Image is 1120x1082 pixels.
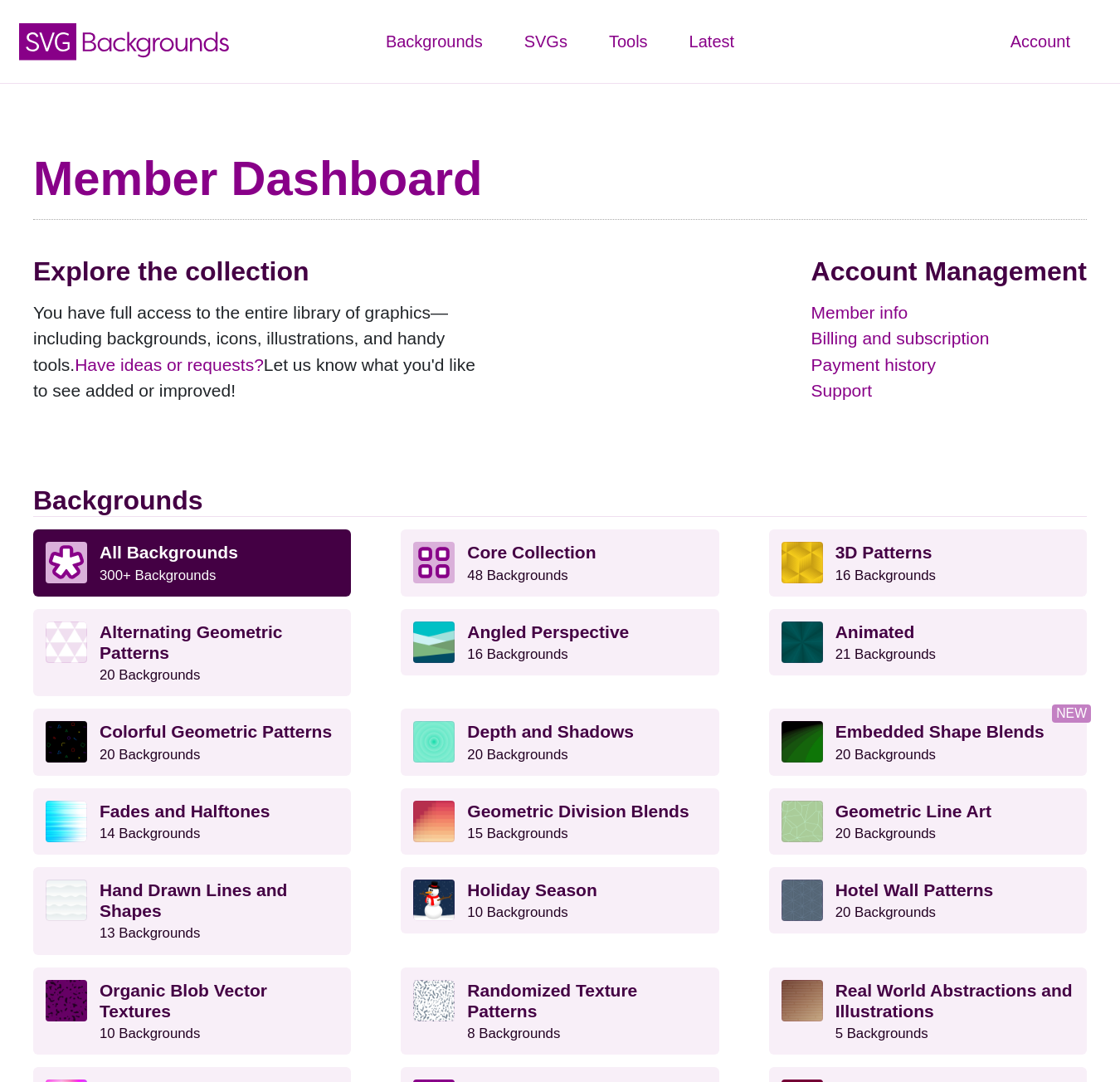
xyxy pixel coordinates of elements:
img: wooden floor pattern [782,980,823,1021]
strong: Colorful Geometric Patterns [100,722,332,741]
strong: Depth and Shadows [467,722,634,741]
p: You have full access to the entire library of graphics—including backgrounds, icons, illustration... [33,300,489,404]
small: 16 Backgrounds [835,568,936,583]
strong: All Backgrounds [100,543,238,562]
a: Depth and Shadows20 Backgrounds [401,709,718,775]
small: 10 Backgrounds [100,1026,200,1041]
a: Embedded Shape Blends20 Backgrounds [769,709,1087,775]
a: Latest [669,17,755,66]
a: Geometric Division Blends15 Backgrounds [401,788,718,855]
small: 20 Backgrounds [835,826,936,841]
strong: 3D Patterns [835,543,933,562]
a: Hand Drawn Lines and Shapes13 Backgrounds [33,867,351,955]
h1: Member Dashboard [33,149,1087,207]
strong: Organic Blob Vector Textures [100,981,267,1021]
small: 15 Backgrounds [467,826,567,841]
img: intersecting outlined circles formation pattern [782,880,823,921]
small: 48 Backgrounds [467,568,567,583]
a: All Backgrounds 300+ Backgrounds [33,529,351,596]
img: a rainbow pattern of outlined geometric shapes [46,721,87,763]
img: fancy golden cube pattern [782,542,823,583]
a: Holiday Season10 Backgrounds [401,867,718,933]
h2: Account Management [811,256,1087,287]
h2: Backgrounds [33,485,1087,517]
a: Angled Perspective16 Backgrounds [401,609,718,675]
a: Hotel Wall Patterns20 Backgrounds [769,867,1087,933]
a: Member info [811,300,1087,326]
small: 16 Backgrounds [467,646,567,662]
img: green layered rings within rings [413,721,455,763]
small: 10 Backgrounds [467,904,567,920]
a: Have ideas or requests? [75,355,264,374]
a: Support [811,378,1087,404]
strong: Geometric Line Art [835,802,991,821]
a: Geometric Line Art20 Backgrounds [769,788,1087,855]
a: SVGs [504,17,588,66]
a: Organic Blob Vector Textures10 Backgrounds [33,967,351,1055]
strong: Animated [835,622,915,641]
a: Animated21 Backgrounds [769,609,1087,675]
small: 20 Backgrounds [467,747,567,763]
img: light purple and white alternating triangle pattern [46,621,87,663]
strong: Fades and Halftones [100,802,270,821]
small: 20 Backgrounds [835,747,936,763]
small: 20 Backgrounds [100,747,200,763]
a: Real World Abstractions and Illustrations5 Backgrounds [769,967,1087,1055]
small: 300+ Backgrounds [100,568,216,583]
img: green to black rings rippling away from corner [782,721,823,763]
small: 13 Backgrounds [100,925,200,941]
img: blue lights stretching horizontally over white [46,801,87,842]
img: Purple vector splotches [46,980,87,1021]
h2: Explore the collection [33,256,489,287]
strong: Embedded Shape Blends [835,722,1045,741]
strong: Randomized Texture Patterns [467,981,637,1021]
img: geometric web of connecting lines [782,801,823,842]
a: Core Collection 48 Backgrounds [401,529,718,596]
a: Account [990,17,1091,66]
small: 21 Backgrounds [835,646,936,662]
img: white subtle wave background [46,880,87,921]
a: Colorful Geometric Patterns20 Backgrounds [33,709,351,775]
img: abstract landscape with sky mountains and water [413,621,455,663]
img: green rave light effect animated background [782,621,823,663]
small: 5 Backgrounds [835,1026,928,1041]
strong: Angled Perspective [467,622,629,641]
small: 14 Backgrounds [100,826,200,841]
a: Tools [588,17,669,66]
img: red-to-yellow gradient large pixel grid [413,801,455,842]
strong: Hotel Wall Patterns [835,880,994,899]
a: Backgrounds [365,17,504,66]
strong: Real World Abstractions and Illustrations [835,981,1073,1021]
a: 3D Patterns16 Backgrounds [769,529,1087,596]
img: vector art snowman with black hat, branch arms, and carrot nose [413,880,455,921]
a: Alternating Geometric Patterns20 Backgrounds [33,609,351,697]
strong: Core Collection [467,543,596,562]
strong: Holiday Season [467,880,597,899]
small: 20 Backgrounds [100,667,200,683]
a: Fades and Halftones14 Backgrounds [33,788,351,855]
a: Payment history [811,352,1087,378]
img: gray texture pattern on white [413,980,455,1021]
small: 8 Backgrounds [467,1026,560,1041]
a: Randomized Texture Patterns8 Backgrounds [401,967,718,1055]
strong: Alternating Geometric Patterns [100,622,283,662]
strong: Geometric Division Blends [467,802,689,821]
strong: Hand Drawn Lines and Shapes [100,880,287,920]
a: Billing and subscription [811,325,1087,352]
small: 20 Backgrounds [835,904,936,920]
